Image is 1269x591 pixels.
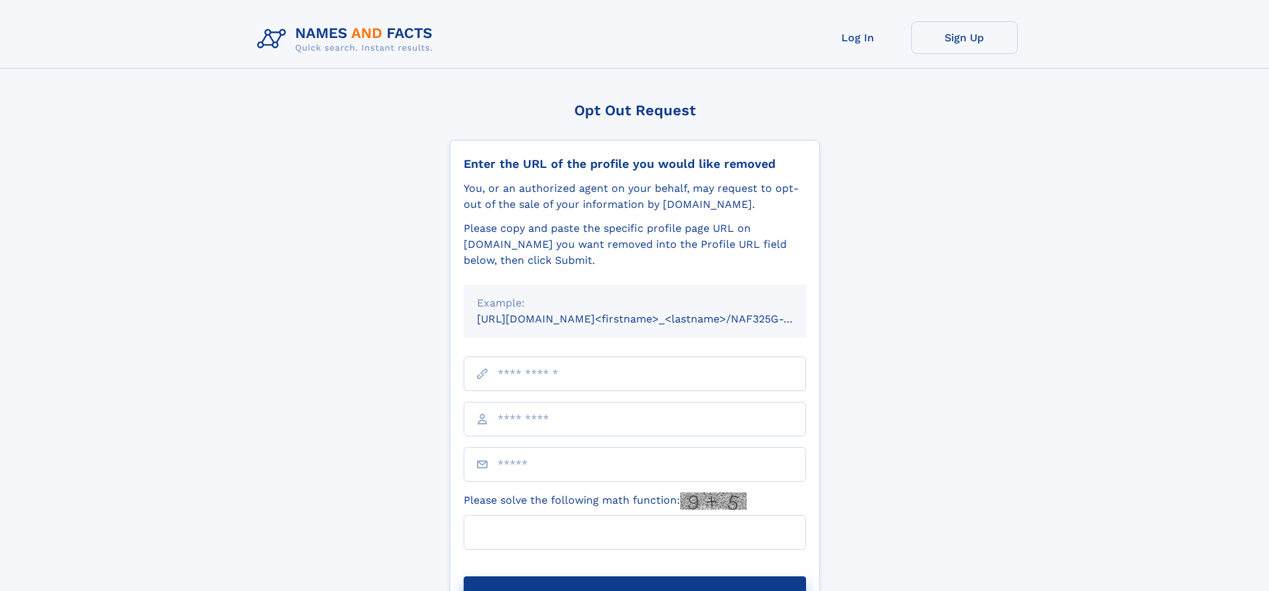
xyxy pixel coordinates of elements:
[450,102,820,119] div: Opt Out Request
[464,181,806,213] div: You, or an authorized agent on your behalf, may request to opt-out of the sale of your informatio...
[464,492,747,510] label: Please solve the following math function:
[477,312,831,325] small: [URL][DOMAIN_NAME]<firstname>_<lastname>/NAF325G-xxxxxxxx
[252,21,444,57] img: Logo Names and Facts
[805,21,911,54] a: Log In
[911,21,1018,54] a: Sign Up
[477,295,793,311] div: Example:
[464,221,806,269] div: Please copy and paste the specific profile page URL on [DOMAIN_NAME] you want removed into the Pr...
[464,157,806,171] div: Enter the URL of the profile you would like removed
